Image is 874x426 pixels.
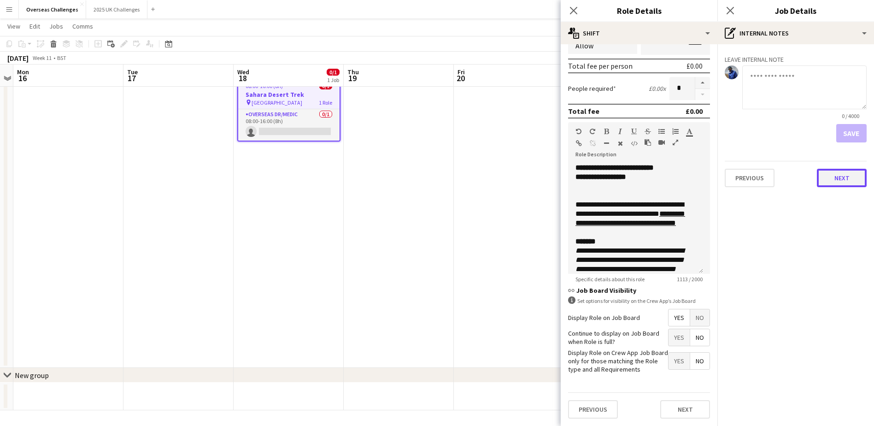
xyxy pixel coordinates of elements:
span: [GEOGRAPHIC_DATA] [252,99,302,106]
span: Specific details about this role [568,276,652,283]
button: Unordered List [658,128,665,135]
span: 20 [456,73,465,83]
span: Comms [72,22,93,30]
div: New group [15,371,49,380]
button: HTML Code [631,140,637,147]
span: Yes [669,329,690,346]
span: Yes [669,353,690,369]
span: 18 [236,73,249,83]
button: Paste as plain text [645,139,651,146]
button: Italic [617,128,623,135]
span: 16 [16,73,29,83]
span: Week 11 [30,54,53,61]
div: Shift [561,22,717,44]
a: View [4,20,24,32]
button: Horizontal Line [603,140,610,147]
label: Continue to display on Job Board when Role is full? [568,329,668,346]
button: Clear Formatting [617,140,623,147]
span: View [7,22,20,30]
button: Next [817,169,867,187]
span: Wed [237,68,249,76]
button: Underline [631,128,637,135]
span: Yes [669,309,690,326]
button: Overseas Challenges [19,0,86,18]
button: Undo [575,128,582,135]
a: Comms [69,20,97,32]
span: Edit [29,22,40,30]
h3: Leave internal note [725,55,867,64]
div: £0.00 [686,106,703,116]
h3: Role Details [561,5,717,17]
span: 17 [126,73,138,83]
div: 1 Job [327,77,339,83]
button: Fullscreen [672,139,679,146]
span: Thu [347,68,359,76]
span: Tue [127,68,138,76]
h3: Job Details [717,5,874,17]
span: 19 [346,73,359,83]
span: No [690,329,710,346]
div: Set options for visibility on the Crew App’s Job Board [568,296,710,305]
div: Total fee per person [568,61,633,71]
label: Display Role on Crew App Job Board only for those matching the Role type and all Requirements [568,349,668,374]
button: Bold [603,128,610,135]
div: Internal notes [717,22,874,44]
a: Jobs [46,20,67,32]
span: No [690,353,710,369]
app-job-card: Updated08:00-16:00 (8h)0/1Sahara Desert Trek [GEOGRAPHIC_DATA]1 RoleOverseas Dr/Medic0/108:00-16:... [237,69,340,142]
span: Jobs [49,22,63,30]
button: Text Color [686,128,692,135]
span: Allow [575,41,593,50]
span: No [690,309,710,326]
button: Insert video [658,139,665,146]
span: Mon [17,68,29,76]
span: 1113 / 2000 [669,276,710,283]
label: Display Role on Job Board [568,314,640,322]
span: 0 / 4000 [834,112,867,119]
div: £0.00 [686,61,703,71]
button: Strikethrough [645,128,651,135]
label: People required [568,84,616,93]
span: 0/1 [327,69,340,76]
button: Previous [725,169,774,187]
button: Insert Link [575,140,582,147]
span: Fri [458,68,465,76]
h3: Job Board Visibility [568,286,710,295]
button: 2025 UK Challenges [86,0,147,18]
a: Edit [26,20,44,32]
div: Total fee [568,106,599,116]
div: BST [57,54,66,61]
button: Next [660,400,710,419]
div: [DATE] [7,53,29,63]
h3: Sahara Desert Trek [238,90,340,99]
span: 1 Role [319,99,332,106]
div: £0.00 x [649,84,666,93]
button: Previous [568,400,618,419]
button: Increase [695,77,710,89]
button: Ordered List [672,128,679,135]
button: Redo [589,128,596,135]
app-card-role: Overseas Dr/Medic0/108:00-16:00 (8h) [238,109,340,141]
